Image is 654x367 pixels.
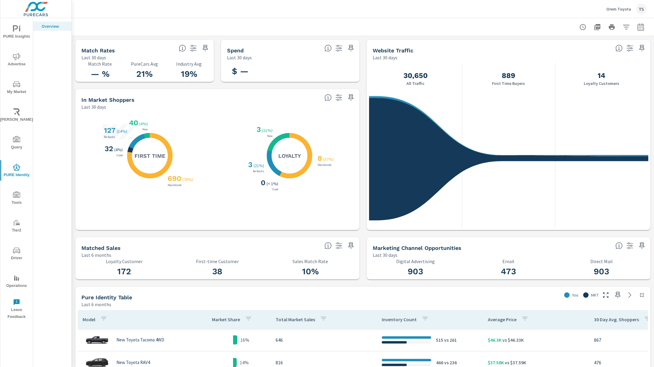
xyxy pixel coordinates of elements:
h5: First Time [134,152,165,159]
h3: 903 [373,266,459,277]
p: Last 30 days [373,251,397,259]
h3: 21% [126,69,163,79]
p: Email [466,259,551,264]
button: "Export Report to PDF" [591,21,603,33]
span: [PERSON_NAME] [2,108,31,123]
h3: 0 [260,179,265,187]
p: Last 6 months [81,251,111,259]
span: Operations [2,275,31,289]
p: Industry Avg [170,61,208,67]
h3: 690 [166,174,181,183]
span: Save this to your personalized report [346,43,356,53]
p: Average Price [488,316,517,322]
p: vs 261 [443,336,457,344]
p: Last 30 days [81,103,106,110]
p: Last 30 days [227,54,252,61]
p: Loyalty Customer [81,259,167,264]
span: Save this to your personalized report [637,241,647,250]
h5: Pure Identity Table [81,294,132,300]
span: PURE Insights [2,25,31,40]
h3: 40 [128,119,138,127]
span: Driver [2,247,31,262]
p: 646 [276,336,372,344]
span: Total PureCars DigAdSpend. Data sourced directly from the Ad Platforms. Non-Purecars DigAd client... [324,45,332,52]
span: All traffic is the data we start with. It’s unique personas over a 30-day period. We don’t consid... [615,45,623,52]
p: 515 [436,336,443,344]
h3: 8 [316,154,322,163]
p: Market Share [212,316,240,322]
button: Minimize Widget [637,290,647,300]
span: Tools [2,191,31,206]
p: Abandoned [166,184,183,187]
h3: 127 [103,126,115,135]
p: vs $37.59K [504,359,526,366]
button: Print Report [606,21,618,33]
span: My Market [2,81,31,95]
span: Advertise [2,53,31,68]
p: Abandoned [316,163,333,166]
span: Matched shoppers that can be exported to each channel type. This is targetable traffic. [615,242,623,249]
h3: 172 [81,266,167,277]
span: Query [2,136,31,151]
p: Digital Advertising [373,259,459,264]
h5: Spend [227,47,244,54]
div: nav menu [0,18,33,323]
a: See more details in report [625,290,635,300]
h3: $ — [227,66,253,76]
p: Be Backs [103,135,116,138]
p: First-time Customer [175,259,261,264]
h3: 32 [103,145,113,153]
div: TS [636,4,647,14]
p: Model [83,316,95,322]
h3: 3 [255,125,261,134]
h3: — % [81,69,119,79]
p: PureCars Avg [126,61,163,67]
p: You [572,292,578,298]
p: Last 30 days [373,54,397,61]
h5: In Market Shoppers [81,97,134,103]
h5: Matched Sales [81,245,121,251]
h5: Website Traffic [373,47,413,54]
h5: Marketing Channel Opportunities [373,245,461,251]
p: Total Market Sales [276,316,315,322]
button: Apply Filters [620,21,632,33]
h3: 903 [559,266,645,277]
p: Used [115,154,124,157]
p: New [266,135,274,138]
h3: 38 [175,266,261,277]
p: ( 4% ) [114,147,124,152]
button: Select Date Range [635,21,647,33]
span: Tier2 [2,219,31,234]
h5: Match Rates [81,47,115,54]
span: Save this to your personalized report [637,43,647,53]
p: Inventory Count [382,316,417,322]
p: Orem Toyota [606,6,631,12]
p: ( 21% ) [254,163,265,168]
span: Leave Feedback [2,299,31,320]
span: PURE Identity [2,164,31,179]
p: Direct Mail [559,259,645,264]
span: Save this to your personalized report [613,290,623,300]
p: 466 [436,359,443,366]
p: New [141,128,149,131]
p: New Toyota Tacoma 4WD [116,337,164,343]
p: Used [271,188,280,191]
p: Last 30 days [81,54,106,61]
h5: Loyalty [278,152,301,159]
span: Save this to your personalized report [346,241,356,250]
h3: 3 [247,160,252,169]
p: ( 21% ) [262,128,274,133]
img: glamour [85,331,109,349]
p: ( 78% ) [182,177,194,182]
p: 16% [240,336,249,344]
p: 14% [240,359,249,366]
span: Save this to your personalized report [201,43,210,53]
p: $37.58K [488,359,504,366]
p: 30 Day Avg. Shoppers [594,316,639,322]
p: Sales Match Rate [267,259,353,264]
div: Overview [33,22,71,31]
p: MKT [591,292,599,298]
p: 816 [276,359,372,366]
span: Loyalty: Matched has purchased from the dealership before and has exhibited a preference through ... [324,94,332,101]
p: Be Backs [252,170,265,173]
